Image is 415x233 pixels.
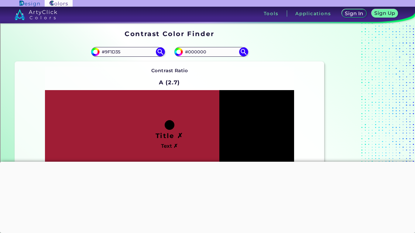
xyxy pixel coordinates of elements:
input: type color 2.. [183,48,239,56]
h3: Tools [264,11,279,16]
h5: Sign In [346,11,362,16]
a: Sign In [343,10,365,17]
h5: Sign Up [376,11,394,15]
a: Sign Up [373,10,397,17]
input: type color 1.. [100,48,156,56]
img: ArtyClick Design logo [19,1,40,6]
img: logo_artyclick_colors_white.svg [15,9,57,20]
h3: Applications [295,11,331,16]
img: icon search [156,47,165,56]
img: icon search [239,47,248,56]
